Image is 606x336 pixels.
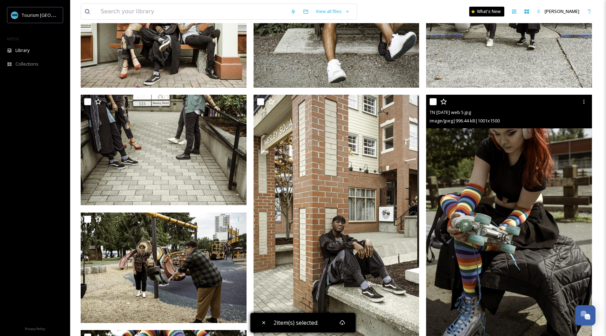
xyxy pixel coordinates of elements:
[25,324,45,332] a: Privacy Policy
[274,319,318,327] span: 2 item(s) selected.
[15,61,39,67] span: Collections
[430,117,500,124] span: image/jpeg | 996.44 kB | 1001 x 1500
[533,5,583,18] a: [PERSON_NAME]
[15,47,29,54] span: Library
[81,95,247,206] img: TN Aug 2024 web 20.jpg
[430,109,471,115] span: TN [DATE] web 5.jpg
[22,12,85,18] span: Tourism [GEOGRAPHIC_DATA]
[25,327,45,331] span: Privacy Policy
[575,305,595,325] button: Open Chat
[81,213,247,323] img: TN Aug 2024 web 32.jpg
[11,12,18,19] img: tourism_nanaimo_logo.jpeg
[545,8,579,14] span: [PERSON_NAME]
[312,5,353,18] a: View all files
[97,4,287,19] input: Search your library
[7,36,19,41] span: MEDIA
[469,7,504,16] a: What's New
